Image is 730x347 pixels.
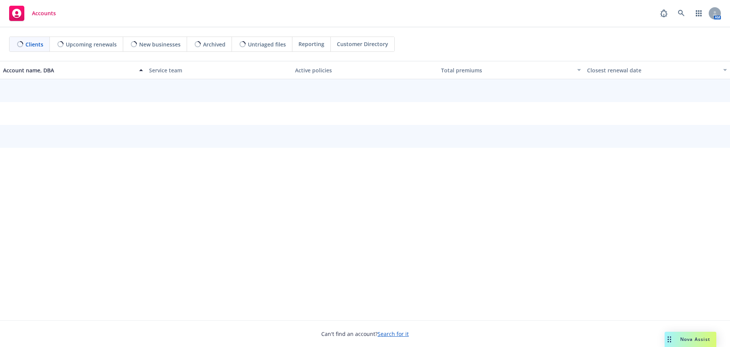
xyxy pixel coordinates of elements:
[295,66,435,74] div: Active policies
[438,61,584,79] button: Total premiums
[6,3,59,24] a: Accounts
[441,66,573,74] div: Total premiums
[656,6,671,21] a: Report a Bug
[203,40,225,48] span: Archived
[3,66,135,74] div: Account name, DBA
[321,330,409,338] span: Can't find an account?
[139,40,181,48] span: New businesses
[25,40,43,48] span: Clients
[378,330,409,337] a: Search for it
[665,332,674,347] div: Drag to move
[680,336,710,342] span: Nova Assist
[674,6,689,21] a: Search
[66,40,117,48] span: Upcoming renewals
[298,40,324,48] span: Reporting
[292,61,438,79] button: Active policies
[584,61,730,79] button: Closest renewal date
[149,66,289,74] div: Service team
[248,40,286,48] span: Untriaged files
[665,332,716,347] button: Nova Assist
[587,66,719,74] div: Closest renewal date
[691,6,706,21] a: Switch app
[146,61,292,79] button: Service team
[337,40,388,48] span: Customer Directory
[32,10,56,16] span: Accounts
